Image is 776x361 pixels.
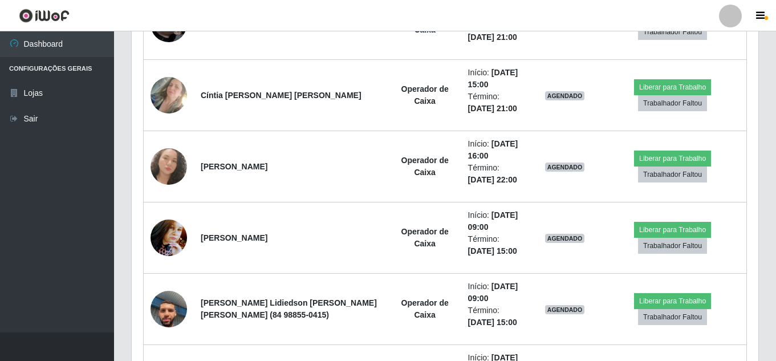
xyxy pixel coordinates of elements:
strong: Operador de Caixa [401,156,449,177]
li: Início: [468,138,524,162]
li: Início: [468,209,524,233]
time: [DATE] 15:00 [468,246,517,255]
strong: Operador de Caixa [401,298,449,319]
span: AGENDADO [545,234,585,243]
li: Início: [468,281,524,305]
time: [DATE] 15:00 [468,318,517,327]
button: Trabalhador Faltou [638,309,707,325]
strong: Cíntia [PERSON_NAME] [PERSON_NAME] [201,91,361,100]
li: Término: [468,91,524,115]
strong: [PERSON_NAME] [201,233,267,242]
li: Término: [468,233,524,257]
strong: Operador de Caixa [401,227,449,248]
time: [DATE] 16:00 [468,139,518,160]
img: 1754776232793.jpeg [151,148,187,185]
strong: Operador de Caixa [401,84,449,106]
button: Trabalhador Faltou [638,238,707,254]
img: 1632155042572.jpeg [151,213,187,262]
time: [DATE] 15:00 [468,68,518,89]
time: [DATE] 22:00 [468,175,517,184]
li: Término: [468,19,524,43]
img: 1756831283854.jpeg [151,63,187,127]
time: [DATE] 09:00 [468,282,518,303]
strong: [PERSON_NAME] Lidiedson [PERSON_NAME] [PERSON_NAME] (84 98855-0415) [201,298,377,319]
button: Liberar para Trabalho [634,222,711,238]
button: Liberar para Trabalho [634,79,711,95]
time: [DATE] 21:00 [468,104,517,113]
button: Trabalhador Faltou [638,95,707,111]
button: Trabalhador Faltou [638,167,707,182]
time: [DATE] 09:00 [468,210,518,232]
span: AGENDADO [545,163,585,172]
button: Trabalhador Faltou [638,24,707,40]
li: Término: [468,305,524,328]
li: Início: [468,67,524,91]
strong: [PERSON_NAME] [201,162,267,171]
img: 1752607957253.jpeg [151,277,187,342]
button: Liberar para Trabalho [634,151,711,167]
li: Término: [468,162,524,186]
img: CoreUI Logo [19,9,70,23]
span: AGENDADO [545,305,585,314]
time: [DATE] 21:00 [468,33,517,42]
span: AGENDADO [545,91,585,100]
button: Liberar para Trabalho [634,293,711,309]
